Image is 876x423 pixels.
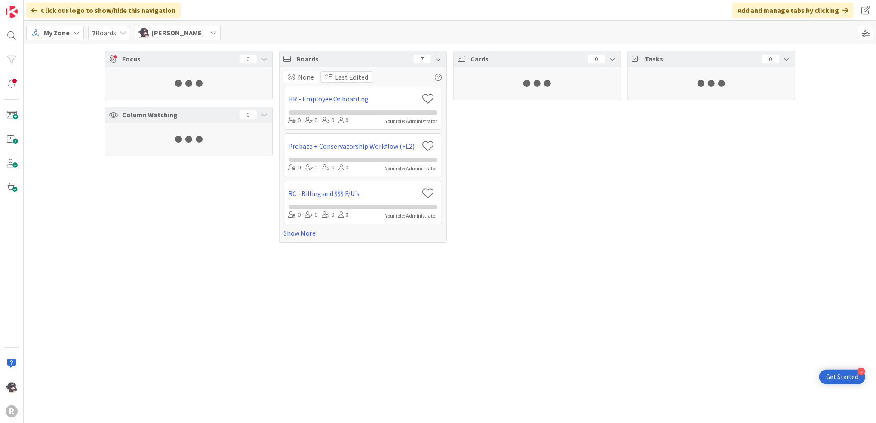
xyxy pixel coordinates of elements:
span: Cards [471,54,584,64]
a: Show More [284,228,442,238]
div: 0 [339,163,349,172]
span: Boards [297,54,409,64]
img: KN [6,381,18,393]
span: Last Edited [335,72,369,82]
span: My Zone [44,28,70,38]
div: 0 [289,116,301,125]
div: 0 [322,210,335,220]
div: 0 [322,116,335,125]
button: Last Edited [320,71,373,83]
div: 0 [588,55,605,63]
div: 0 [305,163,318,172]
div: Add and manage tabs by clicking [732,3,854,18]
div: 0 [305,116,318,125]
div: Your role: Administrator [386,165,437,172]
a: Probate + Conservatorship Workflow (FL2) [289,141,419,151]
a: HR - Employee Onboarding [289,94,419,104]
div: Your role: Administrator [386,117,437,125]
div: 5 [858,368,865,375]
div: 0 [322,163,335,172]
div: 0 [762,55,779,63]
div: 0 [240,55,257,63]
span: None [298,72,314,82]
div: 0 [240,110,257,119]
div: 0 [305,210,318,220]
div: 0 [289,163,301,172]
div: R [6,405,18,417]
span: Tasks [645,54,758,64]
img: Visit kanbanzone.com [6,6,18,18]
div: 0 [339,210,349,220]
img: KN [138,27,149,38]
a: RC - Billing and $$$ F/U's [289,188,419,199]
div: 0 [289,210,301,220]
div: Click our logo to show/hide this navigation [26,3,181,18]
div: 0 [339,116,349,125]
span: Boards [92,28,116,38]
div: Your role: Administrator [386,212,437,220]
div: 7 [414,55,431,63]
span: Focus [123,54,233,64]
div: Open Get Started checklist, remaining modules: 5 [819,370,865,384]
span: [PERSON_NAME] [152,28,204,38]
div: Get Started [826,373,858,381]
span: Column Watching [123,110,235,120]
b: 7 [92,28,95,37]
